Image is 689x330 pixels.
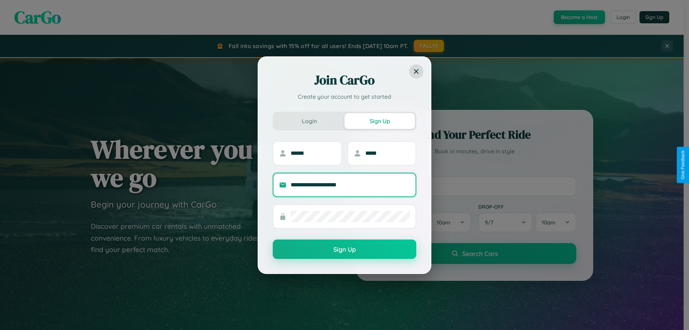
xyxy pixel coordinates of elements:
div: Give Feedback [680,150,685,180]
button: Login [274,113,344,129]
button: Sign Up [344,113,415,129]
h2: Join CarGo [273,71,416,89]
button: Sign Up [273,240,416,259]
p: Create your account to get started [273,92,416,101]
